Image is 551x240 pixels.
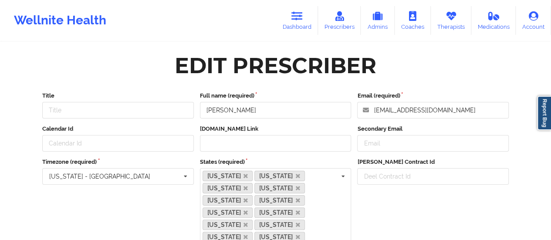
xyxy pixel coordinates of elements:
a: [US_STATE] [203,207,253,218]
input: Email [357,135,509,152]
a: [US_STATE] [203,171,253,181]
a: Medications [471,6,516,35]
a: Therapists [431,6,471,35]
a: [US_STATE] [254,195,305,206]
label: States (required) [200,158,352,166]
a: Dashboard [276,6,318,35]
a: Report Bug [537,96,551,130]
label: Email (required) [357,91,509,100]
input: Title [42,102,194,118]
label: Calendar Id [42,125,194,133]
a: Prescribers [318,6,361,35]
a: [US_STATE] [254,171,305,181]
label: Full name (required) [200,91,352,100]
a: [US_STATE] [203,183,253,193]
a: [US_STATE] [203,220,253,230]
div: Edit Prescriber [175,52,376,79]
input: Deel Contract Id [357,168,509,185]
a: Account [516,6,551,35]
a: [US_STATE] [254,220,305,230]
label: [DOMAIN_NAME] Link [200,125,352,133]
a: Admins [361,6,395,35]
a: [US_STATE] [254,207,305,218]
input: Full name [200,102,352,118]
a: [US_STATE] [254,183,305,193]
a: Coaches [395,6,431,35]
div: [US_STATE] - [GEOGRAPHIC_DATA] [49,173,150,179]
input: Email address [357,102,509,118]
a: [US_STATE] [203,195,253,206]
input: Calendar Id [42,135,194,152]
label: Title [42,91,194,100]
label: Timezone (required) [42,158,194,166]
label: [PERSON_NAME] Contract Id [357,158,509,166]
label: Secondary Email [357,125,509,133]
